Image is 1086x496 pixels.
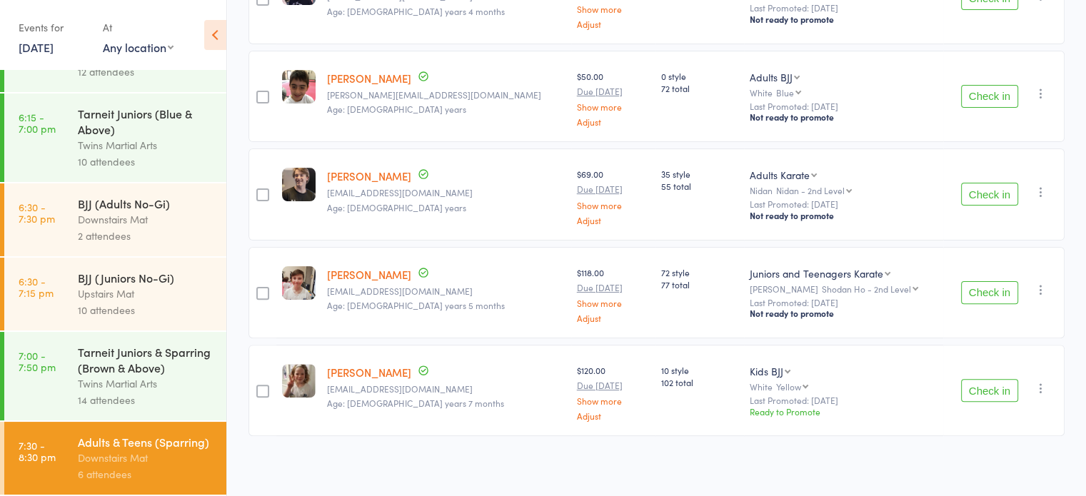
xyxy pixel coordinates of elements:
[750,199,937,209] small: Last Promoted: [DATE]
[78,375,214,392] div: Twins Martial Arts
[750,395,937,405] small: Last Promoted: [DATE]
[282,168,316,201] img: image1730786227.png
[577,19,650,29] a: Adjust
[661,70,738,82] span: 0 style
[327,71,411,86] a: [PERSON_NAME]
[327,299,505,311] span: Age: [DEMOGRAPHIC_DATA] years 5 months
[78,270,214,285] div: BJJ (Juniors No-Gi)
[4,332,226,420] a: 7:00 -7:50 pmTarneit Juniors & Sparring (Brown & Above)Twins Martial Arts14 attendees
[282,364,316,398] img: image1609299237.png
[577,298,650,308] a: Show more
[327,267,411,282] a: [PERSON_NAME]
[327,397,504,409] span: Age: [DEMOGRAPHIC_DATA] years 7 months
[577,216,650,225] a: Adjust
[750,266,883,280] div: Juniors and Teenagers Karate
[750,210,937,221] div: Not ready to promote
[327,90,565,100] small: yolanda@kmgaccountants.com.au
[78,466,214,482] div: 6 attendees
[78,392,214,408] div: 14 attendees
[327,103,466,115] span: Age: [DEMOGRAPHIC_DATA] years
[4,183,226,256] a: 6:30 -7:30 pmBJJ (Adults No-Gi)Downstairs Mat2 attendees
[327,384,565,394] small: amandaryan82@hotmail.com
[78,302,214,318] div: 10 attendees
[577,266,650,323] div: $118.00
[750,3,937,13] small: Last Promoted: [DATE]
[78,434,214,450] div: Adults & Teens (Sparring)
[577,411,650,420] a: Adjust
[78,228,214,244] div: 2 attendees
[78,64,214,80] div: 12 attendees
[661,82,738,94] span: 72 total
[577,168,650,224] div: $69.00
[19,201,55,224] time: 6:30 - 7:30 pm
[750,364,783,378] div: Kids BJJ
[577,102,650,111] a: Show more
[78,285,214,302] div: Upstairs Mat
[327,286,565,296] small: fionajmurray@outlook.com
[4,422,226,495] a: 7:30 -8:30 pmAdults & Teens (Sparring)Downstairs Mat6 attendees
[750,308,937,319] div: Not ready to promote
[577,117,650,126] a: Adjust
[78,196,214,211] div: BJJ (Adults No-Gi)
[750,101,937,111] small: Last Promoted: [DATE]
[103,39,174,55] div: Any location
[577,70,650,126] div: $50.00
[282,266,316,300] img: image1619225574.png
[750,168,810,182] div: Adults Karate
[750,14,937,25] div: Not ready to promote
[103,16,174,39] div: At
[961,379,1018,402] button: Check in
[750,111,937,123] div: Not ready to promote
[577,283,650,293] small: Due [DATE]
[750,382,937,391] div: White
[78,106,214,137] div: Tarneit Juniors (Blue & Above)
[577,86,650,96] small: Due [DATE]
[776,88,794,97] div: Blue
[4,258,226,330] a: 6:30 -7:15 pmBJJ (Juniors No-Gi)Upstairs Mat10 attendees
[19,350,56,373] time: 7:00 - 7:50 pm
[577,380,650,390] small: Due [DATE]
[661,266,738,278] span: 72 style
[78,344,214,375] div: Tarneit Juniors & Sparring (Brown & Above)
[327,201,466,213] span: Age: [DEMOGRAPHIC_DATA] years
[78,450,214,466] div: Downstairs Mat
[327,5,505,17] span: Age: [DEMOGRAPHIC_DATA] years 4 months
[661,278,738,290] span: 77 total
[750,405,937,417] div: Ready to Promote
[19,39,54,55] a: [DATE]
[776,382,801,391] div: Yellow
[750,186,937,195] div: Nidan
[78,137,214,153] div: Twins Martial Arts
[19,440,56,462] time: 7:30 - 8:30 pm
[577,364,650,420] div: $120.00
[327,168,411,183] a: [PERSON_NAME]
[961,281,1018,304] button: Check in
[577,396,650,405] a: Show more
[661,168,738,180] span: 35 style
[19,275,54,298] time: 6:30 - 7:15 pm
[750,284,937,293] div: [PERSON_NAME]
[961,85,1018,108] button: Check in
[776,186,845,195] div: Nidan - 2nd Level
[661,376,738,388] span: 102 total
[78,153,214,170] div: 10 attendees
[961,183,1018,206] button: Check in
[661,180,738,192] span: 55 total
[577,201,650,210] a: Show more
[19,16,89,39] div: Events for
[661,364,738,376] span: 10 style
[822,284,911,293] div: Shodan Ho - 2nd Level
[282,70,316,103] img: image1622861337.png
[750,298,937,308] small: Last Promoted: [DATE]
[577,184,650,194] small: Due [DATE]
[577,4,650,14] a: Show more
[327,365,411,380] a: [PERSON_NAME]
[4,93,226,182] a: 6:15 -7:00 pmTarneit Juniors (Blue & Above)Twins Martial Arts10 attendees
[327,188,565,198] small: Aidan.Loughlin2@gmail.com
[19,111,56,134] time: 6:15 - 7:00 pm
[577,313,650,323] a: Adjust
[78,211,214,228] div: Downstairs Mat
[750,88,937,97] div: White
[750,70,793,84] div: Adults BJJ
